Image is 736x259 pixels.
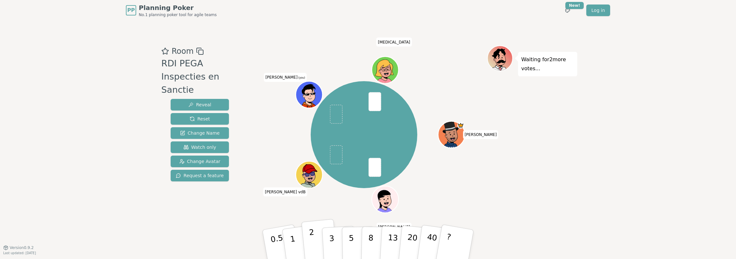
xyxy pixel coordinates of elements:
a: PPPlanning PokerNo.1 planning poker tool for agile teams [126,3,217,17]
a: Log in [586,5,610,16]
span: Planning Poker [139,3,217,12]
span: Watch only [184,144,216,150]
span: Reset [190,116,210,122]
p: Waiting for 2 more votes... [521,55,574,73]
span: Request a feature [176,172,224,179]
span: Change Avatar [179,158,221,165]
span: Click to change your name [376,223,412,232]
button: Version0.9.2 [3,245,34,250]
button: Watch only [171,141,229,153]
span: Version 0.9.2 [10,245,34,250]
span: Click to change your name [264,73,307,82]
span: PP [127,6,135,14]
span: Click to change your name [263,187,307,196]
button: Request a feature [171,170,229,181]
span: Reveal [188,101,211,108]
button: Click to change your avatar [297,82,322,107]
button: Change Avatar [171,156,229,167]
button: New! [562,5,573,16]
span: Room [172,45,193,57]
span: Last updated: [DATE] [3,251,36,255]
div: New! [565,2,584,9]
button: Add as favourite [161,45,169,57]
span: Patrick is the host [457,122,464,129]
span: No.1 planning poker tool for agile teams [139,12,217,17]
span: Click to change your name [376,37,412,46]
button: Reveal [171,99,229,110]
button: Reset [171,113,229,125]
span: Change Name [180,130,220,136]
div: RDI PEGA Inspecties en Sanctie [161,57,241,96]
span: (you) [297,76,305,79]
button: Change Name [171,127,229,139]
span: Click to change your name [463,130,498,139]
